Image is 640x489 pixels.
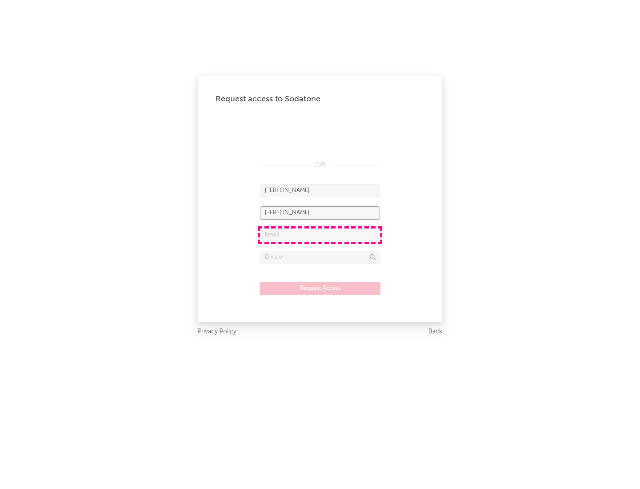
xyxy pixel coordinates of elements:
[198,326,236,337] a: Privacy Policy
[260,160,380,171] div: OR
[260,228,380,242] input: Email
[428,326,442,337] a: Back
[260,282,380,295] button: Request Access
[216,94,424,104] div: Request access to Sodatone
[260,251,380,264] input: Division
[260,206,380,220] input: Last Name
[260,184,380,197] input: First Name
